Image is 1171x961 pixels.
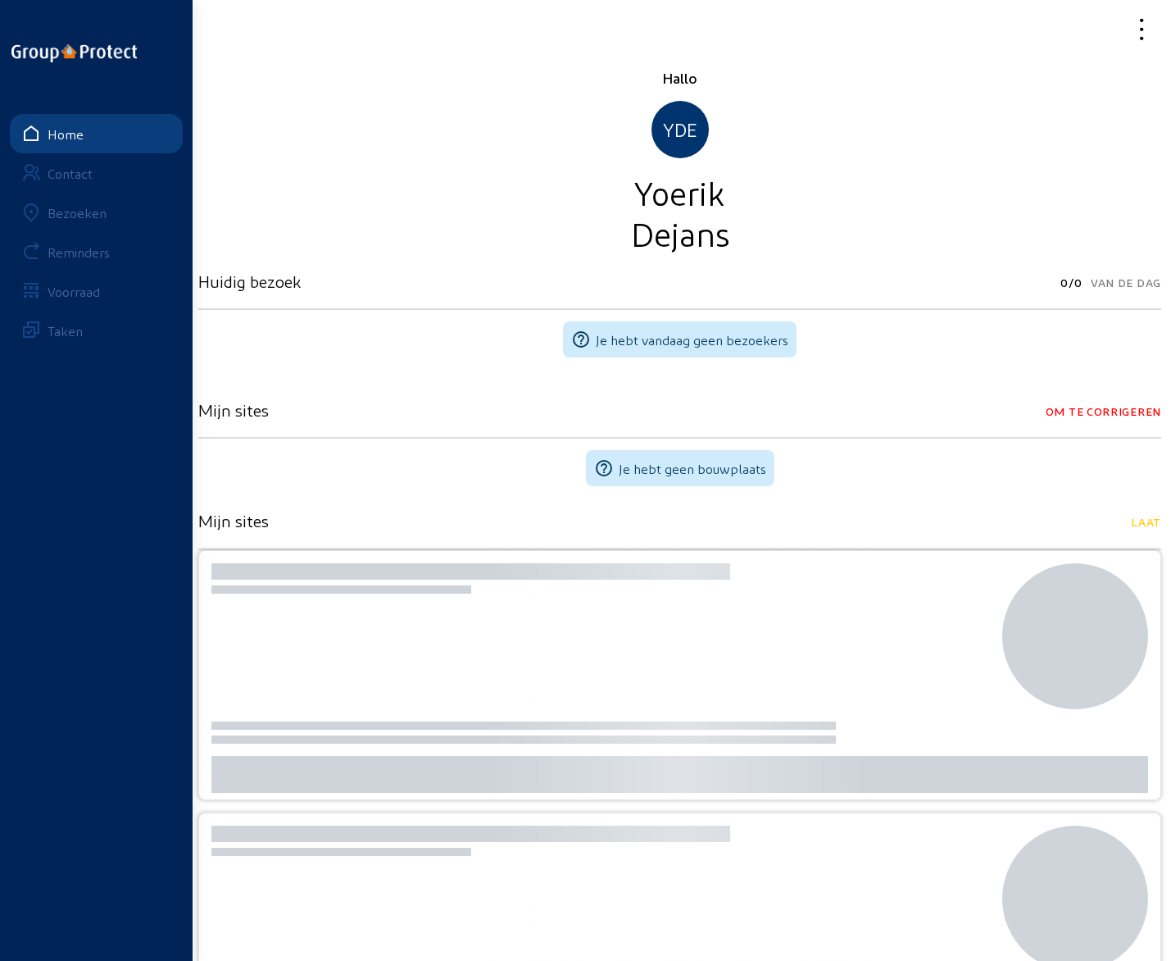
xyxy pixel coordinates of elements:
[10,232,183,271] a: Reminders
[651,101,709,158] div: YDE
[1046,400,1161,423] span: Om te corrigeren
[48,244,110,260] div: Reminders
[198,212,1161,253] div: Dejans
[198,400,269,420] h3: Mijn sites
[198,511,269,531] h3: Mijn sites
[571,330,591,349] mat-icon: help_outline
[10,114,183,153] a: Home
[48,166,93,181] div: Contact
[10,153,183,193] a: Contact
[48,126,84,142] div: Home
[619,461,766,476] span: Je hebt geen bouwplaats
[1091,271,1161,294] span: Van de dag
[48,284,100,299] div: Voorraad
[1060,271,1082,294] span: 0/0
[596,332,788,348] span: Je hebt vandaag geen bezoekers
[10,271,183,311] a: Voorraad
[48,323,83,339] div: Taken
[198,271,301,291] h3: Huidig bezoek
[1131,511,1161,534] span: Laat
[198,171,1161,212] div: Yoerik
[198,68,1161,88] div: Hallo
[48,205,107,221] div: Bezoeken
[10,311,183,350] a: Taken
[594,458,614,478] mat-icon: help_outline
[10,193,183,232] a: Bezoeken
[11,44,137,62] img: logo-oneline.png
